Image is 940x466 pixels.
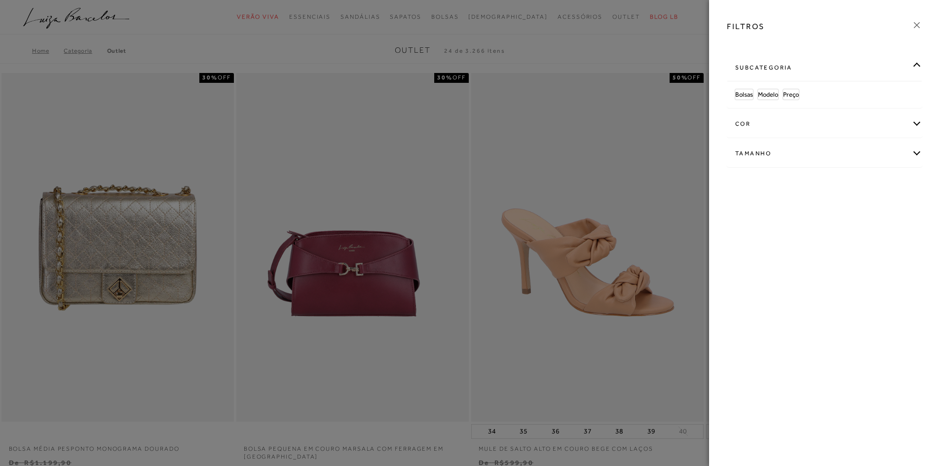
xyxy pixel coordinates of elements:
[735,89,753,100] a: Bolsas
[727,21,765,32] h3: FILTROS
[727,141,922,167] div: Tamanho
[783,91,799,98] span: Preço
[783,89,799,100] a: Preço
[758,91,778,98] span: Modelo
[727,111,922,137] div: cor
[758,89,778,100] a: Modelo
[727,55,922,81] div: subcategoria
[735,91,753,98] span: Bolsas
